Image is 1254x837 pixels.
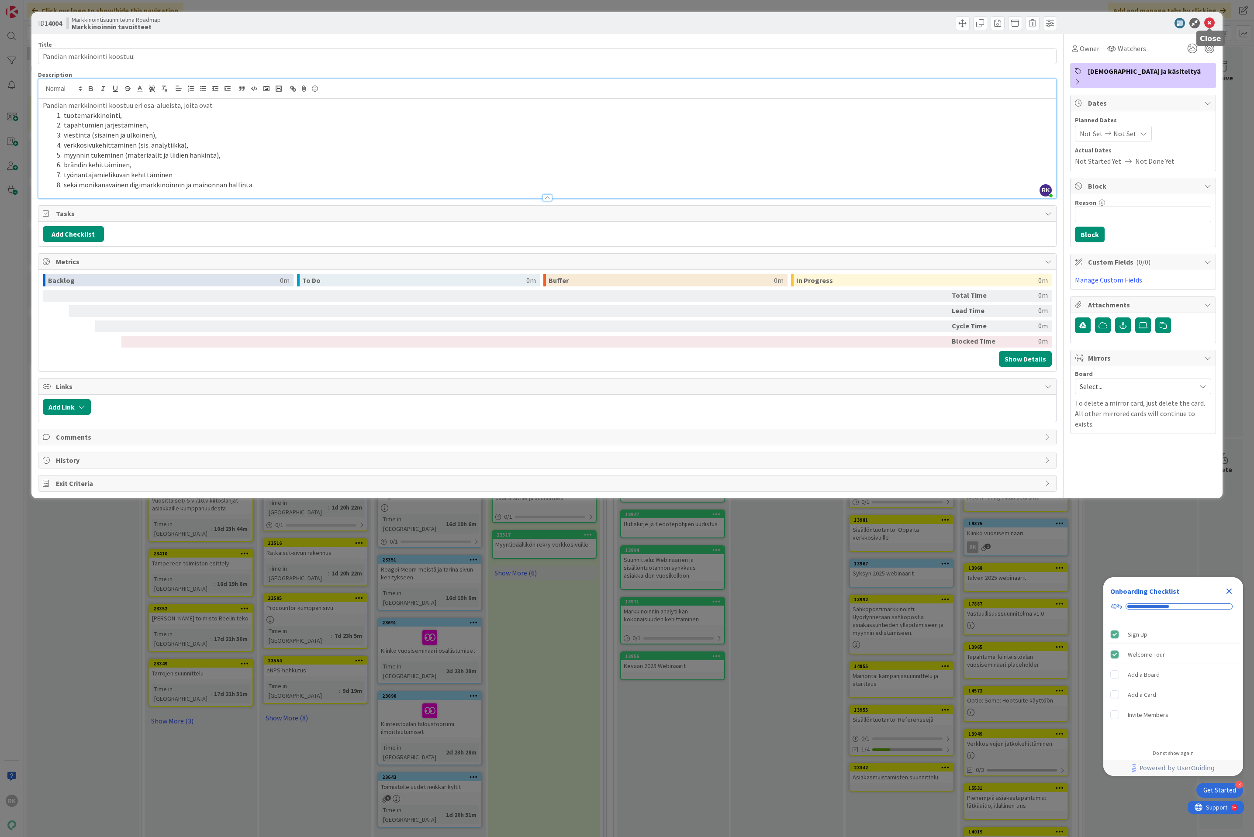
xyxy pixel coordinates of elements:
span: Not Set [1113,128,1137,139]
div: Checklist items [1103,621,1243,744]
li: myynnin tukeminen (materiaalit ja liidien hankinta), [53,150,1052,160]
li: brändin kehittäminen, [53,160,1052,170]
div: Invite Members is incomplete. [1107,705,1240,724]
button: Show Details [999,351,1052,367]
div: Sign Up [1128,629,1147,640]
div: 0m [526,274,536,286]
div: 0m [1003,320,1048,332]
div: Lead Time [952,305,1000,317]
div: Welcome Tour [1128,649,1165,660]
span: Planned Dates [1075,116,1211,125]
div: Total Time [952,290,1000,302]
a: Powered by UserGuiding [1108,760,1239,776]
div: Checklist progress: 40% [1110,603,1236,610]
div: Checklist Container [1103,577,1243,776]
span: Description [38,71,72,79]
span: Markkinointisuunnitelma Roadmap [72,16,161,23]
div: Get Started [1203,786,1236,795]
div: Add a Card is incomplete. [1107,685,1240,704]
label: Reason [1075,199,1096,207]
div: Add a Board [1128,669,1160,680]
span: Dates [1088,98,1200,108]
span: Not Done Yet [1135,156,1175,166]
span: Comments [56,432,1040,442]
div: Do not show again [1153,750,1194,757]
span: Tasks [56,208,1040,219]
p: To delete a mirror card, just delete the card. All other mirrored cards will continue to exists. [1075,398,1211,429]
span: ID [38,18,62,28]
a: Manage Custom Fields [1075,276,1142,284]
li: viestintä (sisäinen ja ulkoinen), [53,130,1052,140]
div: 0m [280,274,290,286]
div: 0m [1003,305,1048,317]
span: Block [1088,181,1200,191]
div: Add a Board is incomplete. [1107,665,1240,684]
div: Blocked Time [952,336,1000,348]
span: Custom Fields [1088,257,1200,267]
span: Mirrors [1088,353,1200,363]
div: Invite Members [1128,710,1168,720]
div: 0m [774,274,784,286]
div: 3 [1235,781,1243,789]
div: Add a Card [1128,689,1156,700]
li: työnantajamielikuvan kehittäminen [53,170,1052,180]
span: Support [18,1,40,12]
span: History [56,455,1040,465]
span: Actual Dates [1075,146,1211,155]
div: Footer [1103,760,1243,776]
li: sekä monikanavainen digimarkkinoinnin ja mainonnan hallinta. [53,180,1052,190]
span: RK [1040,184,1052,196]
b: Markkinoinnin tavoitteet [72,23,161,30]
div: 0m [1003,336,1048,348]
div: Buffer [549,274,774,286]
button: Block [1075,227,1105,242]
span: Attachments [1088,300,1200,310]
div: Cycle Time [952,320,1000,332]
div: 40% [1110,603,1122,610]
div: To Do [302,274,526,286]
span: ( 0/0 ) [1136,258,1150,266]
span: Board [1075,371,1093,377]
span: Exit Criteria [56,478,1040,489]
span: Links [56,381,1040,392]
span: Powered by UserGuiding [1140,763,1215,773]
div: Open Get Started checklist, remaining modules: 3 [1196,783,1243,798]
div: In Progress [796,274,1038,286]
span: Owner [1080,43,1099,54]
div: Welcome Tour is complete. [1107,645,1240,664]
div: Onboarding Checklist [1110,586,1179,596]
span: [DEMOGRAPHIC_DATA] ja käsiteltyä [1088,66,1211,76]
span: Select... [1080,380,1192,393]
button: Add Link [43,399,91,415]
span: Metrics [56,256,1040,267]
b: 14004 [45,19,62,28]
li: tuotemarkkinointi, [53,110,1052,121]
h5: Close [1200,34,1221,43]
label: Title [38,41,52,48]
div: Backlog [48,274,280,286]
span: Watchers [1118,43,1146,54]
span: Not Set [1080,128,1103,139]
div: 0m [1003,290,1048,302]
p: Pandian markkinointi koostuu eri osa-alueista, joita ovat [43,100,1052,110]
div: Sign Up is complete. [1107,625,1240,644]
div: 0m [1038,274,1048,286]
div: Close Checklist [1222,584,1236,598]
div: 9+ [44,3,48,10]
li: tapahtumien järjestäminen, [53,120,1052,130]
span: Not Started Yet [1075,156,1121,166]
input: type card name here... [38,48,1057,64]
li: verkkosivukehittäminen (sis. analytiikka), [53,140,1052,150]
button: Add Checklist [43,226,104,242]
